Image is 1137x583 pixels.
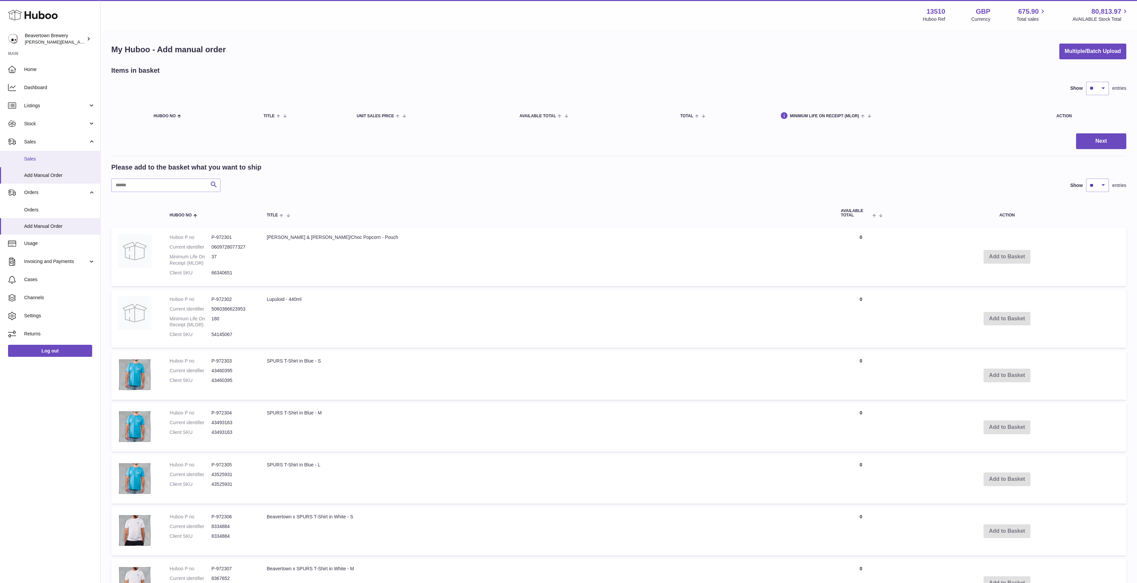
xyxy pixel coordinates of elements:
span: AVAILABLE Total [841,209,871,217]
span: [PERSON_NAME][EMAIL_ADDRESS][PERSON_NAME][DOMAIN_NAME] [25,39,170,45]
img: SPURS T-Shirt in Blue - L [118,462,151,495]
dd: 66340651 [211,270,253,276]
div: Currency [971,16,991,22]
td: SPURS T-Shirt in Blue - L [260,455,834,504]
dd: P-972302 [211,296,253,303]
dd: P-972305 [211,462,253,468]
dt: Client SKU [170,331,211,338]
td: SPURS T-Shirt in Blue - M [260,403,834,452]
span: Listings [24,103,88,109]
dd: 43525931 [211,481,253,488]
span: Home [24,66,95,73]
dt: Huboo P no [170,358,211,364]
h2: Items in basket [111,66,160,75]
dd: 43493163 [211,429,253,436]
span: Total sales [1016,16,1046,22]
dt: Current identifier [170,471,211,478]
dd: 54145067 [211,331,253,338]
span: Stock [24,121,88,127]
span: entries [1112,85,1126,91]
span: Sales [24,139,88,145]
span: Huboo no [153,114,176,118]
span: Channels [24,295,95,301]
span: AVAILABLE Stock Total [1072,16,1129,22]
a: Log out [8,345,92,357]
td: [PERSON_NAME] & [PERSON_NAME]/Choc Popcorn - Pouch [260,228,834,286]
dt: Huboo P no [170,566,211,572]
dd: 8334884 [211,533,253,539]
button: Multiple/Batch Upload [1059,44,1126,59]
td: SPURS T-Shirt in Blue - S [260,351,834,400]
h2: Please add to the basket what you want to ship [111,163,261,172]
span: Sales [24,156,95,162]
span: Add Manual Order [24,172,95,179]
span: Dashboard [24,84,95,91]
td: 0 [834,228,888,286]
img: Lupuloid - 440ml [118,296,151,330]
span: Cases [24,276,95,283]
td: Lupuloid - 440ml [260,289,834,348]
a: 675.90 Total sales [1016,7,1046,22]
span: Title [267,213,278,217]
dt: Current identifier [170,244,211,250]
dt: Huboo P no [170,410,211,416]
dd: 8334884 [211,523,253,530]
td: 0 [834,351,888,400]
img: SPURS T-Shirt in Blue - S [118,358,151,391]
span: 675.90 [1018,7,1038,16]
dd: 43460395 [211,377,253,384]
dd: 8367652 [211,575,253,582]
dt: Client SKU [170,270,211,276]
dt: Minimum Life On Receipt (MLOR) [170,316,211,328]
dd: 37 [211,254,253,266]
dd: 5060386623953 [211,306,253,312]
dt: Client SKU [170,377,211,384]
span: Settings [24,313,95,319]
dt: Current identifier [170,523,211,530]
dt: Minimum Life On Receipt (MLOR) [170,254,211,266]
label: Show [1070,182,1083,189]
span: Usage [24,240,95,247]
h1: My Huboo - Add manual order [111,44,226,55]
td: 0 [834,455,888,504]
dt: Huboo P no [170,296,211,303]
dt: Current identifier [170,575,211,582]
dd: 43460395 [211,368,253,374]
dt: Huboo P no [170,234,211,241]
span: entries [1112,182,1126,189]
dt: Huboo P no [170,514,211,520]
dd: 43493163 [211,419,253,426]
dd: P-972301 [211,234,253,241]
dt: Client SKU [170,481,211,488]
img: Matthew.McCormack@beavertownbrewery.co.uk [8,34,18,44]
dd: P-972304 [211,410,253,416]
label: Show [1070,85,1083,91]
span: Title [263,114,274,118]
dd: P-972303 [211,358,253,364]
span: Total [680,114,693,118]
span: AVAILABLE Total [519,114,556,118]
dd: P-972307 [211,566,253,572]
dt: Huboo P no [170,462,211,468]
img: SPURS T-Shirt in Blue - M [118,410,151,443]
button: Next [1076,133,1126,149]
dd: P-972306 [211,514,253,520]
th: Action [888,202,1126,224]
dd: 43525931 [211,471,253,478]
div: Beavertown Brewery [25,33,85,45]
dt: Current identifier [170,368,211,374]
a: 80,813.97 AVAILABLE Stock Total [1072,7,1129,22]
strong: 13510 [927,7,945,16]
span: Returns [24,331,95,337]
td: 0 [834,403,888,452]
dd: 180 [211,316,253,328]
td: 0 [834,507,888,556]
span: 80,813.97 [1091,7,1121,16]
div: Huboo Ref [923,16,945,22]
span: Huboo no [170,213,192,217]
div: Action [1056,114,1120,118]
dt: Client SKU [170,533,211,539]
dt: Client SKU [170,429,211,436]
dt: Current identifier [170,419,211,426]
img: Joe & Sephs Caramel/Choc Popcorn - Pouch [118,234,151,268]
